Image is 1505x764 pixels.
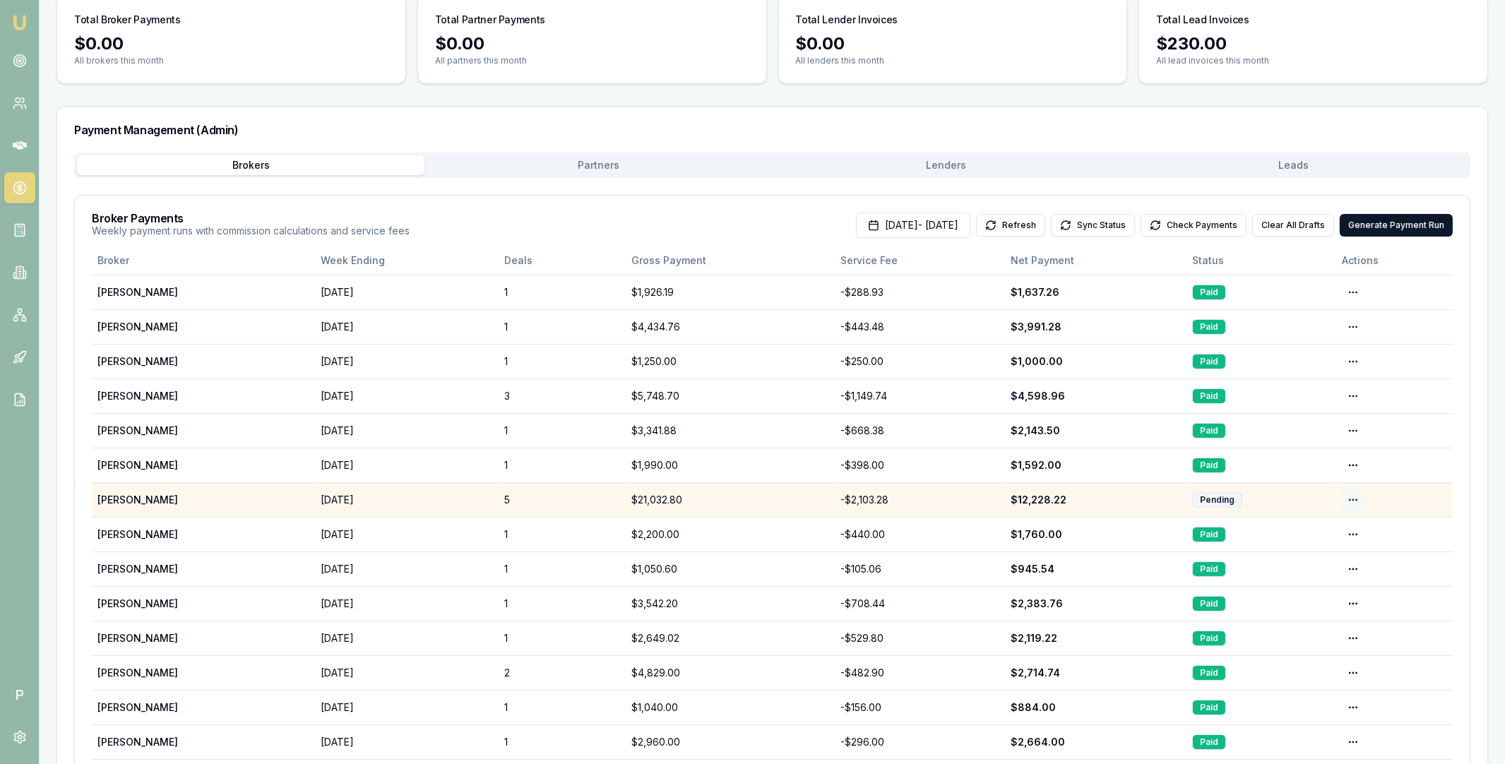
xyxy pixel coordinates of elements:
div: Paid [1192,388,1226,404]
div: - $250.00 [840,354,999,369]
div: Paid [1192,561,1226,577]
div: - $1,149.74 [840,389,999,403]
div: 1 [504,458,620,472]
button: Refresh [976,214,1045,237]
div: 1 [504,597,620,611]
div: $2,119.22 [1011,631,1182,645]
div: [PERSON_NAME] [97,354,309,369]
div: Paid [1192,354,1226,369]
div: $1,990.00 [631,458,829,472]
div: $230.00 [1156,32,1470,55]
div: Paid [1192,285,1226,300]
div: $21,032.80 [631,493,829,507]
div: - $529.80 [840,631,999,645]
td: [DATE] [315,275,499,309]
div: $945.54 [1011,562,1182,576]
div: - $156.00 [840,700,999,715]
div: $884.00 [1011,700,1182,715]
td: [DATE] [315,724,499,759]
p: All lenders this month [796,55,1110,66]
div: Paid [1192,631,1226,646]
div: $2,383.76 [1011,597,1182,611]
div: $2,649.02 [631,631,829,645]
div: - $296.00 [840,735,999,749]
div: $3,341.88 [631,424,829,438]
th: Week Ending [315,246,499,275]
div: - $288.93 [840,285,999,299]
div: [PERSON_NAME] [97,424,309,438]
div: - $105.06 [840,562,999,576]
button: Sync Status [1051,214,1135,237]
div: $2,143.50 [1011,424,1182,438]
div: Paid [1192,527,1226,542]
div: - $482.90 [840,666,999,680]
div: $2,664.00 [1011,735,1182,749]
div: [PERSON_NAME] [97,666,309,680]
div: Paid [1192,596,1226,611]
div: $1,000.00 [1011,354,1182,369]
td: [DATE] [315,448,499,482]
h3: Total Lead Invoices [1156,13,1249,27]
div: Paid [1192,423,1226,438]
div: - $708.44 [840,597,999,611]
p: All lead invoices this month [1156,55,1470,66]
div: - $668.38 [840,424,999,438]
div: 2 [504,666,620,680]
div: [PERSON_NAME] [97,597,309,611]
th: Deals [499,246,626,275]
p: Weekly payment runs with commission calculations and service fees [92,224,410,238]
div: Paid [1192,734,1226,750]
div: [PERSON_NAME] [97,562,309,576]
div: $1,592.00 [1011,458,1182,472]
h3: Total Broker Payments [74,13,181,27]
div: [PERSON_NAME] [97,631,309,645]
div: $0.00 [796,32,1110,55]
div: [PERSON_NAME] [97,735,309,749]
img: emu-icon-u.png [11,14,28,31]
div: Paid [1192,458,1226,473]
div: [PERSON_NAME] [97,700,309,715]
td: [DATE] [315,517,499,551]
button: Generate Payment Run [1340,214,1453,237]
div: 1 [504,320,620,334]
h3: Total Lender Invoices [796,13,898,27]
div: 1 [504,285,620,299]
button: Brokers [77,155,424,175]
div: Paid [1192,665,1226,681]
div: 3 [504,389,620,403]
div: $2,960.00 [631,735,829,749]
div: [PERSON_NAME] [97,389,309,403]
div: $4,434.76 [631,320,829,334]
div: $1,760.00 [1011,527,1182,542]
div: 1 [504,631,620,645]
button: Leads [1120,155,1468,175]
div: - $398.00 [840,458,999,472]
div: 1 [504,354,620,369]
div: $12,228.22 [1011,493,1182,507]
div: Paid [1192,700,1226,715]
td: [DATE] [315,690,499,724]
button: [DATE]- [DATE] [856,213,970,238]
div: [PERSON_NAME] [97,527,309,542]
td: [DATE] [315,309,499,344]
div: 1 [504,424,620,438]
div: $1,637.26 [1011,285,1182,299]
th: Status [1186,246,1336,275]
div: [PERSON_NAME] [97,320,309,334]
button: Lenders [773,155,1120,175]
div: $5,748.70 [631,389,829,403]
button: Check Payments [1141,214,1247,237]
div: $2,714.74 [1011,666,1182,680]
div: Paid [1192,319,1226,335]
div: $2,200.00 [631,527,829,542]
div: [PERSON_NAME] [97,285,309,299]
td: [DATE] [315,482,499,517]
div: $3,991.28 [1011,320,1182,334]
td: [DATE] [315,551,499,586]
div: 1 [504,700,620,715]
div: [PERSON_NAME] [97,493,309,507]
div: - $2,103.28 [840,493,999,507]
p: All partners this month [435,55,749,66]
th: Actions [1336,246,1453,275]
div: 1 [504,562,620,576]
